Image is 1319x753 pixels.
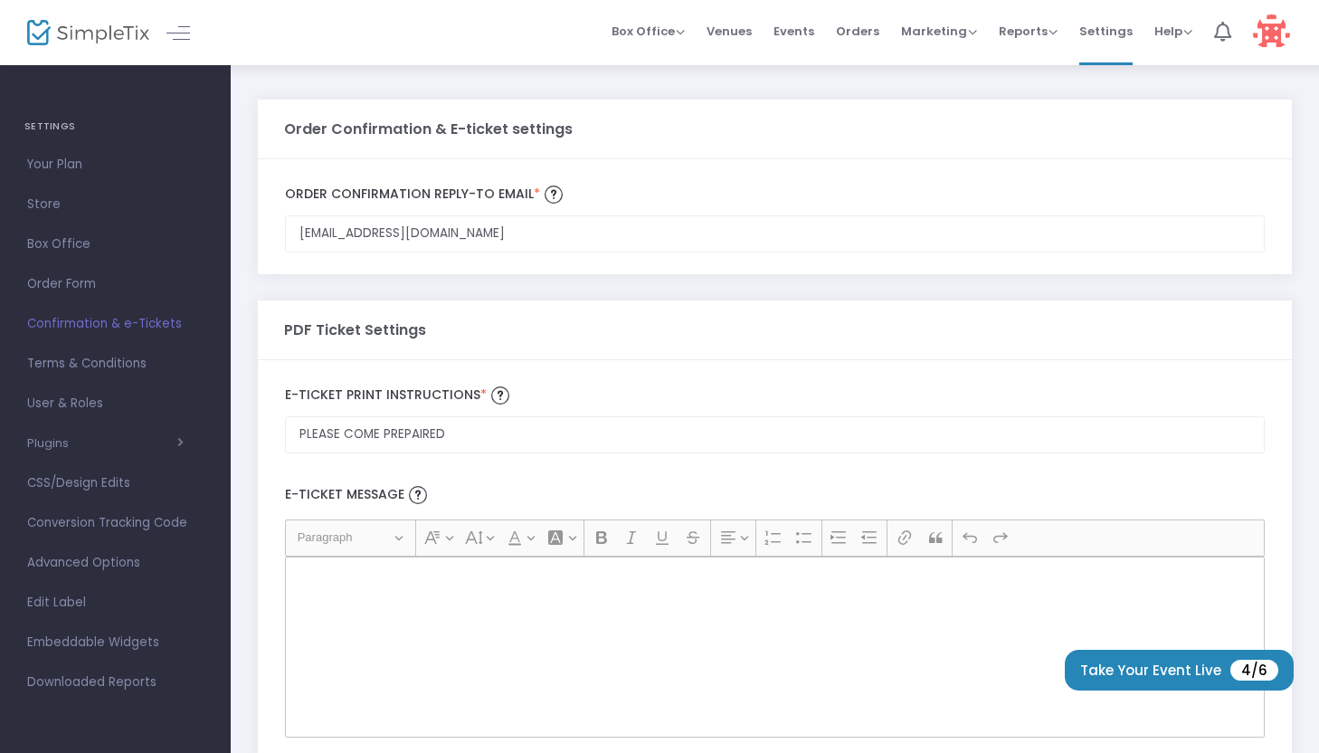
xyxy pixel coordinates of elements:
[612,23,685,40] span: Box Office
[27,272,204,296] span: Order Form
[285,519,1265,556] div: Editor toolbar
[298,527,392,548] span: Paragraph
[285,557,1265,738] div: Rich Text Editor, main
[1154,23,1192,40] span: Help
[276,472,1274,519] label: E-Ticket Message
[999,23,1058,40] span: Reports
[285,382,1265,409] label: E-Ticket print Instructions
[491,386,509,405] img: question-mark
[27,591,204,615] span: Edit Label
[27,511,204,535] span: Conversion Tracking Code
[27,193,204,216] span: Store
[27,392,204,415] span: User & Roles
[285,416,1265,453] input: Appears on top of etickets
[27,551,204,575] span: Advanced Options
[24,109,206,145] h4: SETTINGS
[1079,8,1133,54] span: Settings
[901,23,977,40] span: Marketing
[836,8,879,54] span: Orders
[284,122,573,137] h3: Order Confirmation & E-ticket settings
[27,312,204,336] span: Confirmation & e-Tickets
[27,153,204,176] span: Your Plan
[409,486,427,504] img: question-mark
[27,352,204,376] span: Terms & Conditions
[27,631,204,654] span: Embeddable Widgets
[285,215,1265,253] input: Enter email
[27,436,184,451] button: Plugins
[284,323,426,338] h3: PDF Ticket Settings
[1230,660,1278,681] span: 4/6
[773,8,814,54] span: Events
[1065,650,1294,691] button: Take Your Event Live4/6
[27,472,204,495] span: CSS/Design Edits
[289,524,412,552] button: Paragraph
[27,233,204,256] span: Box Office
[27,671,204,694] span: Downloaded Reports
[545,186,563,204] img: question-mark
[285,181,1265,208] label: Order Confirmation Reply-to email
[707,8,752,54] span: Venues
